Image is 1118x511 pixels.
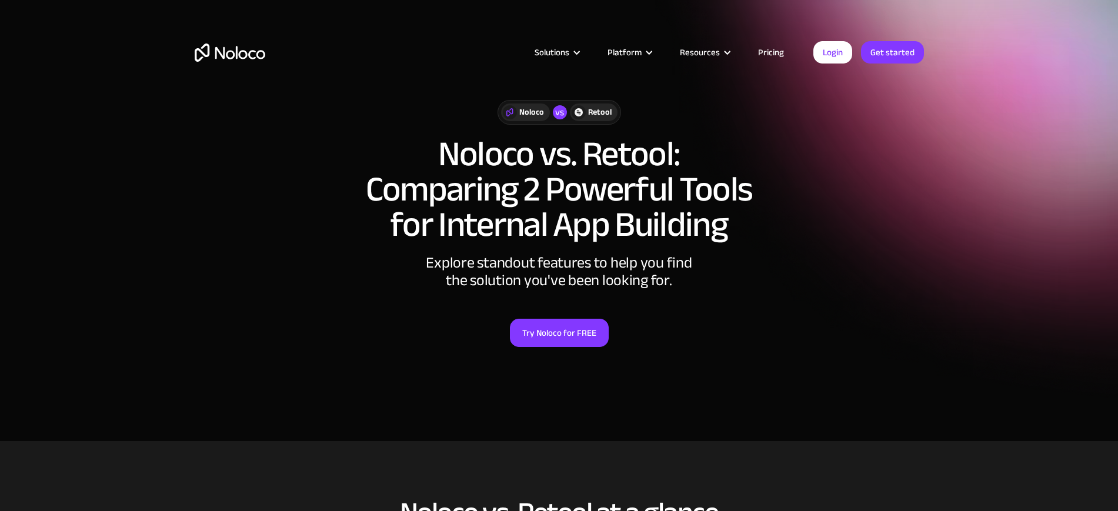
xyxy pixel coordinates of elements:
[861,41,924,64] a: Get started
[813,41,852,64] a: Login
[510,319,609,347] a: Try Noloco for FREE
[553,105,567,119] div: vs
[593,45,665,60] div: Platform
[680,45,720,60] div: Resources
[520,45,593,60] div: Solutions
[743,45,799,60] a: Pricing
[195,136,924,242] h1: Noloco vs. Retool: Comparing 2 Powerful Tools for Internal App Building
[588,106,612,119] div: Retool
[665,45,743,60] div: Resources
[535,45,569,60] div: Solutions
[608,45,642,60] div: Platform
[383,254,736,289] div: Explore standout features to help you find the solution you've been looking for.
[195,44,265,62] a: home
[519,106,544,119] div: Noloco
